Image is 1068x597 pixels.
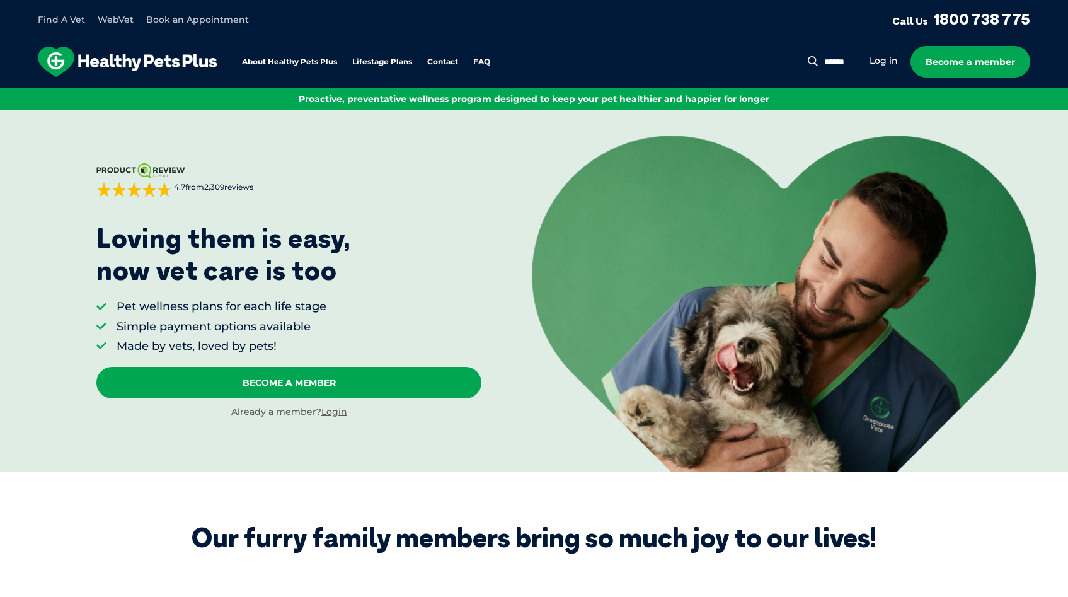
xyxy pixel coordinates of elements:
div: Already a member? [96,406,481,419]
a: About Healthy Pets Plus [242,58,337,66]
li: Pet wellness plans for each life stage [117,299,326,315]
a: Become a member [910,46,1030,78]
a: Find A Vet [38,14,85,25]
span: from [172,182,253,193]
img: hpp-logo [38,47,217,77]
a: Log in [870,55,898,67]
a: Lifestage Plans [352,58,412,66]
p: Loving them is easy, now vet care is too [96,223,351,286]
span: Call Us [892,14,928,27]
span: 2,309 reviews [204,182,253,192]
button: Search [805,55,821,67]
a: FAQ [473,58,490,66]
a: Login [321,406,347,417]
div: Our furry family members bring so much joy to our lives! [192,522,876,554]
a: Call Us1800 738 775 [892,9,1030,28]
li: Simple payment options available [117,319,326,335]
li: Made by vets, loved by pets! [117,339,326,354]
span: Proactive, preventative wellness program designed to keep your pet healthier and happier for longer [299,93,769,105]
a: 4.7from2,309reviews [96,163,481,197]
a: Book an Appointment [146,14,249,25]
a: Contact [427,58,458,66]
a: Become A Member [96,367,481,398]
a: WebVet [98,14,134,25]
img: <p>Loving them is easy, <br /> now vet care is too</p> [532,136,1036,471]
div: 4.7 out of 5 stars [96,182,172,197]
strong: 4.7 [174,182,185,192]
